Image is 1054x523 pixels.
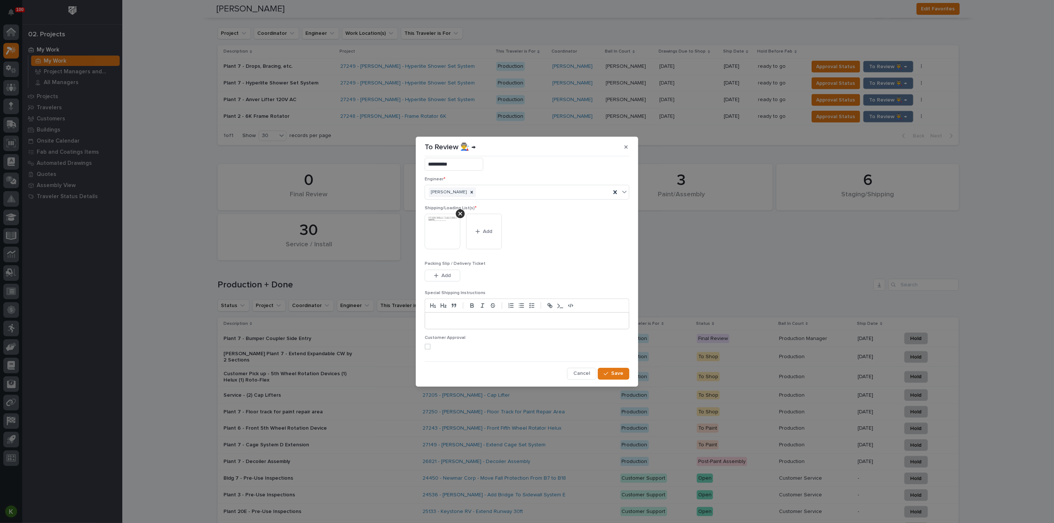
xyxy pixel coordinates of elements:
[598,368,629,380] button: Save
[425,261,485,266] span: Packing Slip / Delivery Ticket
[442,272,451,279] span: Add
[483,228,493,235] span: Add
[425,291,485,295] span: Special Shipping Instructions
[466,214,502,249] button: Add
[425,270,460,282] button: Add
[573,370,590,377] span: Cancel
[567,368,596,380] button: Cancel
[425,143,476,151] p: To Review 👨‍🏭 →
[611,370,623,377] span: Save
[425,206,477,210] span: Shipping/Loading List(s)
[425,336,465,340] span: Customer Approval
[425,177,445,181] span: Engineer
[429,187,468,197] div: [PERSON_NAME]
